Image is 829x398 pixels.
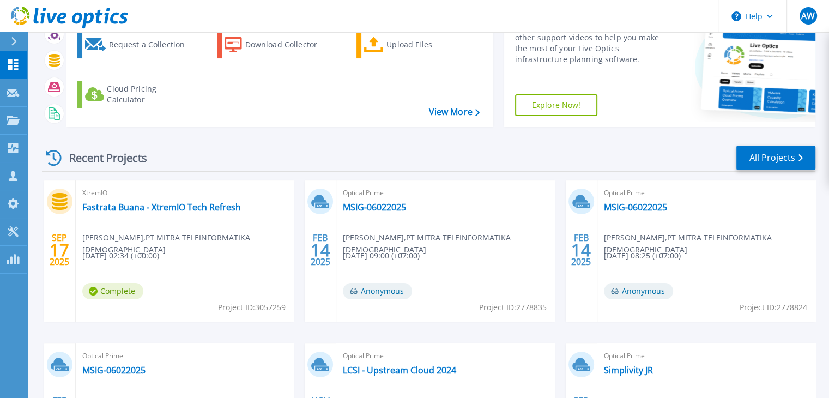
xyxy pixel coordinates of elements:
[428,107,479,117] a: View More
[736,146,815,170] a: All Projects
[604,250,681,262] span: [DATE] 08:25 (+07:00)
[515,21,671,65] div: Find tutorials, instructional guides and other support videos to help you make the most of your L...
[245,34,332,56] div: Download Collector
[42,144,162,171] div: Recent Projects
[311,245,330,255] span: 14
[604,350,809,362] span: Optical Prime
[82,232,294,256] span: [PERSON_NAME] , PT MITRA TELEINFORMATIKA [DEMOGRAPHIC_DATA]
[77,81,199,108] a: Cloud Pricing Calculator
[343,250,420,262] span: [DATE] 09:00 (+07:00)
[604,365,653,376] a: Simplivity JR
[343,350,548,362] span: Optical Prime
[82,202,241,213] a: Fastrata Buana - XtremIO Tech Refresh
[343,187,548,199] span: Optical Prime
[356,31,478,58] a: Upload Files
[343,232,554,256] span: [PERSON_NAME] , PT MITRA TELEINFORMATIKA [DEMOGRAPHIC_DATA]
[801,11,815,20] span: AW
[217,31,338,58] a: Download Collector
[107,83,194,105] div: Cloud Pricing Calculator
[77,31,199,58] a: Request a Collection
[343,365,456,376] a: LCSI - Upstream Cloud 2024
[82,283,143,299] span: Complete
[479,301,547,313] span: Project ID: 2778835
[310,230,331,270] div: FEB 2025
[604,232,815,256] span: [PERSON_NAME] , PT MITRA TELEINFORMATIKA [DEMOGRAPHIC_DATA]
[218,301,286,313] span: Project ID: 3057259
[515,94,598,116] a: Explore Now!
[343,283,412,299] span: Anonymous
[604,202,667,213] a: MSIG-06022025
[343,202,406,213] a: MSIG-06022025
[386,34,474,56] div: Upload Files
[604,283,673,299] span: Anonymous
[82,250,159,262] span: [DATE] 02:34 (+00:00)
[571,245,591,255] span: 14
[82,187,287,199] span: XtremIO
[108,34,196,56] div: Request a Collection
[50,245,69,255] span: 17
[82,350,287,362] span: Optical Prime
[740,301,807,313] span: Project ID: 2778824
[49,230,70,270] div: SEP 2025
[604,187,809,199] span: Optical Prime
[571,230,591,270] div: FEB 2025
[82,365,146,376] a: MSIG-06022025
